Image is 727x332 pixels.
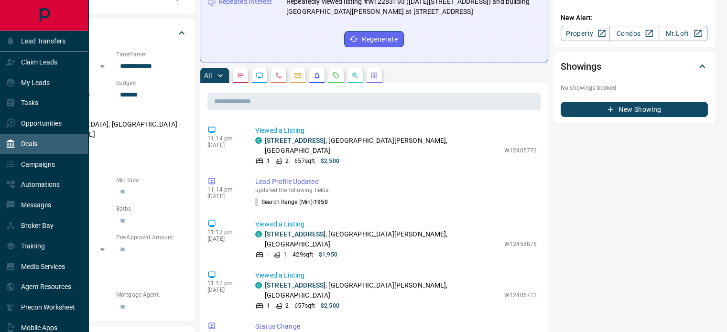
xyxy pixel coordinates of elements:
[207,135,241,142] p: 11:14 pm
[267,250,268,259] p: -
[265,137,326,144] a: [STREET_ADDRESS]
[313,72,321,79] svg: Listing Alerts
[255,321,537,332] p: Status Change
[344,31,404,47] button: Regenerate
[332,72,340,79] svg: Requests
[256,72,263,79] svg: Lead Browsing Activity
[370,72,378,79] svg: Agent Actions
[255,187,537,193] p: updated the following fields:
[207,280,241,287] p: 11:12 pm
[265,230,326,238] a: [STREET_ADDRESS]
[293,250,313,259] p: 429 sqft
[561,26,610,41] a: Property
[255,282,262,289] div: condos.ca
[504,240,537,248] p: W12458876
[265,280,499,300] p: , [GEOGRAPHIC_DATA][PERSON_NAME], [GEOGRAPHIC_DATA]
[237,72,244,79] svg: Notes
[267,157,270,165] p: 1
[255,270,537,280] p: Viewed a Listing
[294,72,302,79] svg: Emails
[321,157,339,165] p: $2,500
[40,21,187,44] div: Criteria
[561,13,708,23] p: New Alert:
[561,102,708,117] button: New Showing
[204,72,212,79] p: All
[561,59,601,74] h2: Showings
[319,250,337,259] p: $1,950
[40,262,187,270] p: Credit Score:
[285,157,289,165] p: 2
[561,55,708,78] div: Showings
[609,26,659,41] a: Condos
[207,186,241,193] p: 11:14 pm
[255,177,537,187] p: Lead Profile Updated
[116,204,187,213] p: Baths:
[116,290,187,299] p: Mortgage Agent:
[207,236,241,242] p: [DATE]
[294,301,315,310] p: 657 sqft
[561,84,708,92] p: No showings booked
[351,72,359,79] svg: Opportunities
[207,142,241,149] p: [DATE]
[116,79,187,87] p: Budget:
[314,199,327,205] span: 1950
[255,137,262,144] div: condos.ca
[116,176,187,184] p: Min Size:
[255,198,328,206] p: Search Range (Min) :
[504,146,537,155] p: W12405772
[283,250,287,259] p: 1
[267,301,270,310] p: 1
[265,229,499,249] p: , [GEOGRAPHIC_DATA][PERSON_NAME], [GEOGRAPHIC_DATA]
[255,126,537,136] p: Viewed a Listing
[207,193,241,200] p: [DATE]
[40,147,187,156] p: Motivation:
[504,291,537,300] p: W12405772
[285,301,289,310] p: 2
[207,287,241,293] p: [DATE]
[275,72,282,79] svg: Calls
[294,157,315,165] p: 657 sqft
[40,108,187,117] p: Areas Searched:
[207,229,241,236] p: 11:13 pm
[659,26,708,41] a: Mr.Loft
[255,219,537,229] p: Viewed a Listing
[116,233,187,242] p: Pre-Approval Amount:
[40,117,187,142] p: [GEOGRAPHIC_DATA], [GEOGRAPHIC_DATA][PERSON_NAME]
[255,231,262,237] div: condos.ca
[321,301,339,310] p: $2,500
[265,136,499,156] p: , [GEOGRAPHIC_DATA][PERSON_NAME], [GEOGRAPHIC_DATA]
[265,281,326,289] a: [STREET_ADDRESS]
[116,50,187,59] p: Timeframe:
